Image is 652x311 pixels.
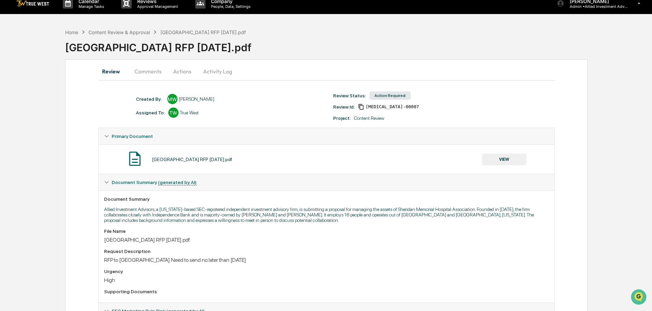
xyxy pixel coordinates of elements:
[73,4,108,9] p: Manage Tasks
[7,76,46,81] div: Past conversations
[48,169,83,174] a: Powered byPylon
[129,63,167,80] button: Comments
[4,137,47,149] a: 🖐️Preclearance
[99,128,554,144] div: Primary Document
[98,63,129,80] button: Review
[31,59,94,65] div: We're available if you need us!
[132,4,182,9] p: Approval Management
[167,94,178,104] div: MW
[333,104,355,110] div: Review Id:
[104,249,549,254] div: Request Description
[482,154,526,165] button: VIEW
[104,207,549,223] p: Allied Investment Advisors, a [US_STATE]-based SEC-registered independent investment advisory fir...
[136,96,164,102] div: Created By: ‎ ‎
[112,180,197,185] span: Document Summary
[60,111,74,117] span: [DATE]
[7,86,18,97] img: Tammy Steffen
[180,110,199,115] div: True West
[112,133,153,139] span: Primary Document
[104,196,549,202] div: Document Summary
[99,190,554,302] div: Document Summary (generated by AI)
[16,0,49,7] img: logo
[630,288,649,307] iframe: Open customer support
[104,257,549,263] div: RFP to [GEOGRAPHIC_DATA] Need to send no later than [DATE]
[7,140,12,146] div: 🖐️
[68,169,83,174] span: Pylon
[88,29,150,35] div: Content Review & Approval
[57,93,59,98] span: •
[179,96,214,102] div: [PERSON_NAME]
[7,153,12,159] div: 🔎
[99,174,554,190] div: Document Summary (generated by AI)
[369,91,411,100] div: Action Required
[333,93,366,98] div: Review Status:
[65,36,652,54] div: [GEOGRAPHIC_DATA] RFP [DATE].pdf
[104,289,549,294] div: Supporting Documents
[7,105,18,116] img: Tammy Steffen
[104,269,549,274] div: Urgency
[126,150,143,167] img: Document Icon
[333,115,351,121] div: Project:
[366,104,419,110] span: d7a8e855-db3a-4f33-93ff-83c2bc9967a4
[14,52,27,65] img: 8933085812038_c878075ebb4cc5468115_72.jpg
[31,52,112,59] div: Start new chat
[4,150,46,162] a: 🔎Data Lookup
[60,93,74,98] span: [DATE]
[160,29,246,35] div: [GEOGRAPHIC_DATA] RFP [DATE].pdf
[158,180,197,185] u: (generated by AI)
[7,14,124,25] p: How can we help?
[198,63,238,80] button: Activity Log
[354,115,384,121] div: Content Review
[99,144,554,174] div: Primary Document
[21,93,55,98] span: [PERSON_NAME]
[104,237,549,243] div: [GEOGRAPHIC_DATA] RFP [DATE].pdf
[205,4,254,9] p: People, Data, Settings
[21,111,55,117] span: [PERSON_NAME]
[104,228,549,234] div: File Name
[49,140,55,146] div: 🗄️
[47,137,87,149] a: 🗄️Attestations
[98,63,555,80] div: secondary tabs example
[7,52,19,65] img: 1746055101610-c473b297-6a78-478c-a979-82029cc54cd1
[167,63,198,80] button: Actions
[57,111,59,117] span: •
[152,157,232,162] div: [GEOGRAPHIC_DATA] RFP [DATE].pdf
[104,277,549,283] div: High
[564,4,628,9] p: Admin • Allied Investment Advisors
[14,153,43,159] span: Data Lookup
[168,108,179,118] div: TW
[136,110,165,115] div: Assigned To:
[116,54,124,62] button: Start new chat
[56,140,85,146] span: Attestations
[65,29,78,35] div: Home
[14,140,44,146] span: Preclearance
[106,74,124,83] button: See all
